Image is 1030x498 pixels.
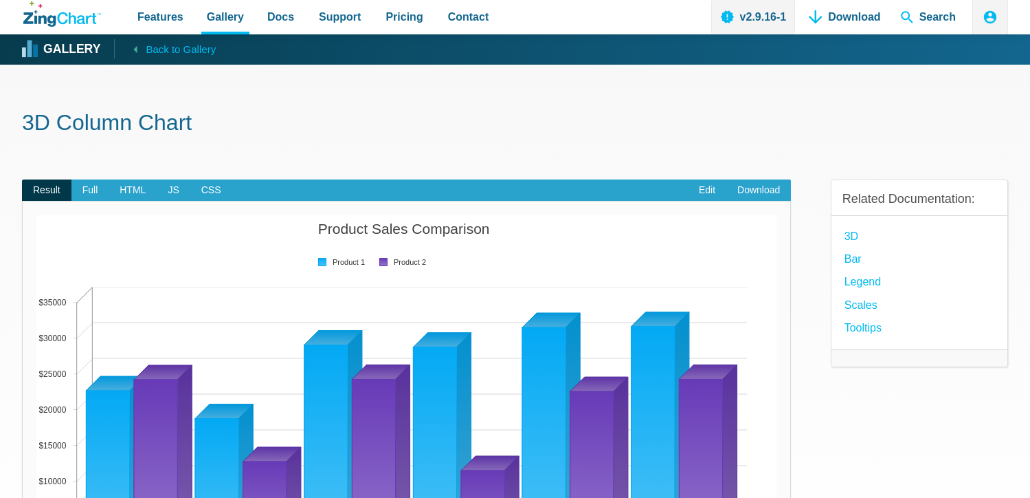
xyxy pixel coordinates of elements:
[844,296,877,314] a: Scales
[22,180,71,202] span: Result
[726,180,791,202] a: Download
[319,8,361,26] span: Support
[267,8,294,26] span: Docs
[71,180,109,202] span: Full
[688,180,726,202] a: Edit
[146,41,216,58] span: Back to Gallery
[22,109,1008,140] h1: 3D Column Chart
[109,180,157,202] span: HTML
[23,1,101,27] a: ZingChart Logo. Click to return to the homepage
[844,318,882,337] a: Tooltips
[190,180,232,202] span: CSS
[844,272,881,291] a: Legend
[137,8,183,26] span: Features
[842,191,996,207] h3: Related Documentation:
[157,180,190,202] span: JS
[43,43,100,56] strong: Gallery
[385,8,423,26] span: Pricing
[207,8,244,26] span: Gallery
[448,8,489,26] span: Contact
[844,227,858,246] a: 3D
[114,39,216,58] a: Back to Gallery
[844,250,862,268] a: Bar
[23,39,100,60] a: Gallery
